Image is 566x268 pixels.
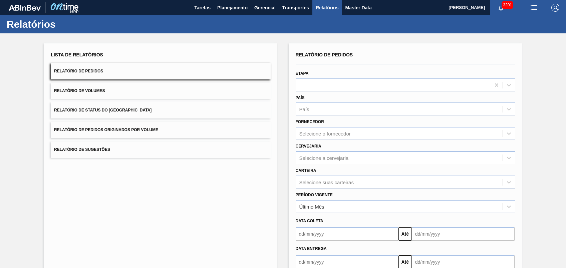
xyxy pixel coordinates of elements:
button: Até [398,227,412,241]
button: Relatório de Pedidos [51,63,270,79]
button: Relatório de Pedidos Originados por Volume [51,122,270,138]
label: Fornecedor [296,119,324,124]
button: Relatório de Volumes [51,83,270,99]
span: Planejamento [217,4,248,12]
img: TNhmsLtSVTkK8tSr43FrP2fwEKptu5GPRR3wAAAABJRU5ErkJggg== [9,5,41,11]
label: Etapa [296,71,309,76]
img: Logout [551,4,559,12]
input: dd/mm/yyyy [412,227,515,241]
span: Relatório de Volumes [54,88,105,93]
button: Notificações [490,3,512,12]
label: Cervejaria [296,144,321,149]
button: Relatório de Status do [GEOGRAPHIC_DATA] [51,102,270,118]
span: Relatório de Pedidos [54,69,103,73]
span: Relatório de Sugestões [54,147,110,152]
div: Selecione o fornecedor [299,131,351,137]
span: Relatório de Status do [GEOGRAPHIC_DATA] [54,108,152,112]
span: Transportes [282,4,309,12]
span: Gerencial [254,4,276,12]
span: Master Data [345,4,371,12]
div: País [299,106,309,112]
span: Data entrega [296,246,327,251]
h1: Relatórios [7,20,125,28]
label: Período Vigente [296,193,333,197]
input: dd/mm/yyyy [296,227,398,241]
span: 3201 [502,1,513,9]
span: Relatório de Pedidos [296,52,353,57]
label: País [296,95,305,100]
span: Tarefas [194,4,211,12]
span: Data coleta [296,219,323,223]
span: Relatórios [316,4,338,12]
button: Relatório de Sugestões [51,142,270,158]
div: Selecione suas carteiras [299,179,354,185]
span: Lista de Relatórios [51,52,103,57]
div: Selecione a cervejaria [299,155,349,161]
img: userActions [530,4,538,12]
div: Último Mês [299,204,324,209]
span: Relatório de Pedidos Originados por Volume [54,127,158,132]
label: Carteira [296,168,316,173]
